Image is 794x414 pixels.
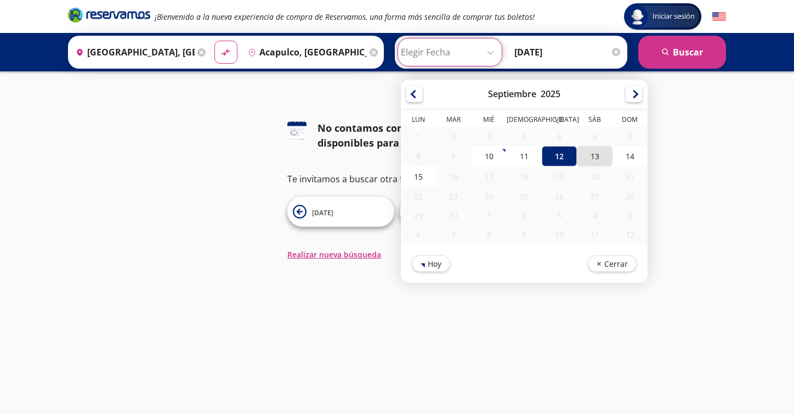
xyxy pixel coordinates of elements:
div: 07-Sep-25 [612,127,648,146]
div: 04-Sep-25 [507,127,542,146]
div: 08-Sep-25 [401,147,436,166]
input: Opcional [514,38,622,66]
div: 27-Sep-25 [577,187,612,206]
div: 17-Sep-25 [472,167,507,186]
div: 05-Sep-25 [542,127,577,146]
div: 05-Oct-25 [612,206,648,225]
div: 10-Sep-25 [472,146,507,166]
input: Buscar Destino [243,38,367,66]
div: 18-Sep-25 [507,167,542,186]
div: 22-Sep-25 [401,187,436,206]
div: 09-Sep-25 [436,147,471,166]
button: Hoy [412,255,450,272]
div: 06-Oct-25 [401,225,436,244]
th: Martes [436,115,471,127]
div: 20-Sep-25 [577,167,612,186]
em: ¡Bienvenido a la nueva experiencia de compra de Reservamos, una forma más sencilla de comprar tus... [155,12,535,22]
div: 16-Sep-25 [436,167,471,186]
div: 04-Oct-25 [577,206,612,225]
th: Miércoles [472,115,507,127]
div: 30-Sep-25 [436,206,471,225]
div: 14-Sep-25 [612,146,648,166]
button: Cerrar [588,255,637,272]
th: Domingo [612,115,648,127]
th: Jueves [507,115,542,127]
span: Iniciar sesión [648,11,699,22]
div: 02-Sep-25 [436,127,471,146]
div: 07-Oct-25 [436,225,471,244]
div: 10-Oct-25 [542,225,577,244]
div: 01-Sep-25 [401,127,436,146]
div: 29-Sep-25 [401,206,436,225]
button: English [712,10,726,24]
button: [DATE] [287,197,394,227]
div: 13-Sep-25 [577,146,612,166]
th: Lunes [401,115,436,127]
div: 11-Sep-25 [507,146,542,166]
div: 11-Oct-25 [577,225,612,244]
div: Septiembre [488,88,536,100]
button: Realizar nueva búsqueda [287,249,381,260]
input: Buscar Origen [71,38,195,66]
div: 15-Sep-25 [401,166,436,187]
div: 03-Sep-25 [472,127,507,146]
div: 08-Oct-25 [472,225,507,244]
div: 06-Sep-25 [577,127,612,146]
div: 25-Sep-25 [507,187,542,206]
div: No contamos con horarios disponibles para esta fecha [317,121,507,150]
div: 2025 [541,88,560,100]
div: 02-Oct-25 [507,206,542,225]
th: Sábado [577,115,612,127]
div: 24-Sep-25 [472,187,507,206]
button: [DATE]Desde:$550MXN [400,197,507,227]
div: 28-Sep-25 [612,187,648,206]
div: 21-Sep-25 [612,167,648,186]
div: 03-Oct-25 [542,206,577,225]
div: 09-Oct-25 [507,225,542,244]
div: 23-Sep-25 [436,187,471,206]
span: [DATE] [312,208,333,217]
a: Brand Logo [68,7,150,26]
input: Elegir Fecha [401,38,499,66]
div: 12-Sep-25 [542,146,577,166]
i: Brand Logo [68,7,150,23]
div: 01-Oct-25 [472,206,507,225]
p: Te invitamos a buscar otra fecha o ruta [287,172,507,186]
div: 12-Oct-25 [612,225,648,244]
div: 26-Sep-25 [542,187,577,206]
th: Viernes [542,115,577,127]
button: Buscar [638,36,726,69]
div: 19-Sep-25 [542,167,577,186]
